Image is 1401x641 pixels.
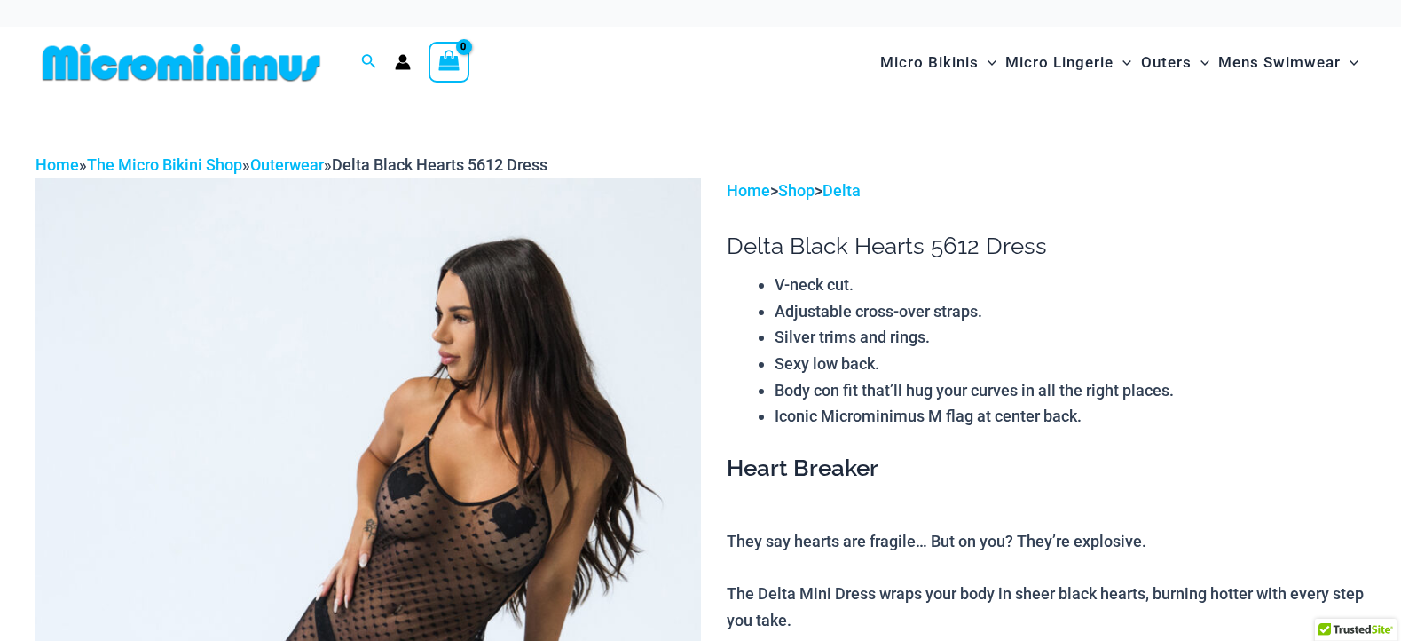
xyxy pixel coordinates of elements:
span: Micro Lingerie [1005,40,1114,85]
a: View Shopping Cart, empty [429,42,469,83]
li: Adjustable cross-over straps. [775,298,1366,325]
li: Iconic Microminimus M flag at center back. [775,403,1366,430]
span: Delta Black Hearts 5612 Dress [332,155,547,174]
li: Body con fit that’ll hug your curves in all the right places. [775,377,1366,404]
h1: Delta Black Hearts 5612 Dress [727,233,1366,260]
a: Search icon link [361,51,377,74]
h3: Heart Breaker [727,454,1366,484]
nav: Site Navigation [873,33,1366,92]
a: Delta [822,181,861,200]
p: > > [727,178,1366,204]
a: The Micro Bikini Shop [87,155,242,174]
span: Menu Toggle [1114,40,1131,85]
a: Home [35,155,79,174]
a: Micro BikinisMenu ToggleMenu Toggle [876,36,1001,90]
a: Shop [778,181,815,200]
a: Home [727,181,770,200]
span: Menu Toggle [979,40,996,85]
img: MM SHOP LOGO FLAT [35,43,327,83]
span: Outers [1141,40,1192,85]
span: Menu Toggle [1192,40,1209,85]
li: V-neck cut. [775,272,1366,298]
a: Outerwear [250,155,324,174]
span: Menu Toggle [1341,40,1358,85]
a: Micro LingerieMenu ToggleMenu Toggle [1001,36,1136,90]
a: Mens SwimwearMenu ToggleMenu Toggle [1214,36,1363,90]
li: Silver trims and rings. [775,324,1366,351]
a: Account icon link [395,54,411,70]
span: Micro Bikinis [880,40,979,85]
span: » » » [35,155,547,174]
a: OutersMenu ToggleMenu Toggle [1137,36,1214,90]
li: Sexy low back. [775,351,1366,377]
span: Mens Swimwear [1218,40,1341,85]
